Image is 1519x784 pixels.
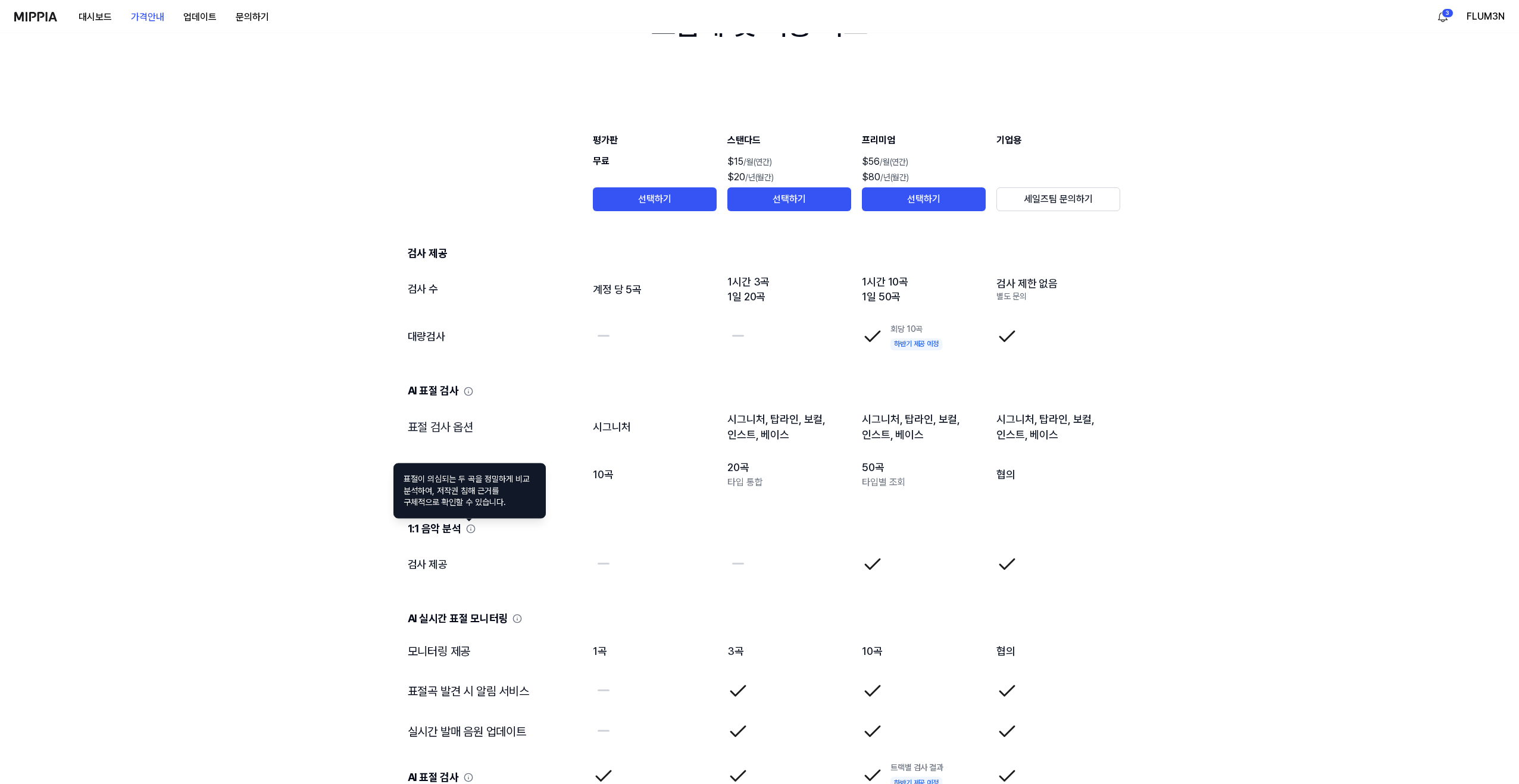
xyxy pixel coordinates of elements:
div: 기업용 [996,133,1120,148]
img: 알림 [1436,10,1450,24]
td: 3곡 [727,631,852,672]
td: 시그니처, 탑라인, 보컬, 인스트, 베이스 [727,403,852,451]
div: 회당 10곡 [890,324,942,335]
td: 표절곡 발견 시 알림 서비스 [398,671,583,711]
button: 선택하기 [862,187,986,211]
button: 선택하기 [593,187,717,211]
img: logo [14,12,57,21]
div: 1:1 음악 분석 [408,518,1121,540]
button: 알림3 [1433,7,1452,26]
span: 표절이 의심되는 두 곡을 정밀하게 비교 분석하여, 저작권 침해 근거를 구체적으로 확인할 수 있습니다. [404,473,536,509]
button: 대시보드 [69,5,121,29]
div: 3 [1442,8,1454,18]
div: 하반기 제공 예정 [890,338,942,350]
span: /월(연간) [880,157,908,167]
td: 1시간 3곡 1일 20곡 [727,265,852,313]
div: 타입 통합 [727,475,851,490]
td: 시그니처 [592,403,717,451]
td: 대량검사 [398,313,583,360]
button: 선택하기 [727,187,851,211]
td: 10곡 [861,631,986,672]
div: $56 [862,154,986,170]
div: 검사 제한 없음 [996,276,1120,291]
div: 스탠다드 [727,133,851,148]
div: 무료 [593,154,717,187]
td: 검사 제공 [398,223,1121,265]
td: 1곡 [592,631,717,672]
div: $80 [862,170,986,185]
button: 문의하기 [226,5,279,29]
td: 협의 [996,631,1121,672]
button: FLUM3N [1467,10,1505,24]
div: $20 [727,170,851,185]
div: AI 실시간 표절 모니터링 [408,607,1121,630]
a: 가격안내 [121,1,174,33]
div: AI 표절 검사 [408,380,1121,402]
div: $15 [727,154,851,170]
td: 실시간 발매 음원 업데이트 [398,711,583,752]
div: 프리미엄 [862,133,986,148]
td: 시그니처, 탑라인, 보컬, 인스트, 베이스 [996,403,1121,451]
td: 검사 수 [398,265,583,313]
div: 트랙별 검사 결과 [890,762,943,774]
button: 세일즈팀 문의하기 [996,187,1120,211]
td: 시그니처, 탑라인, 보컬, 인스트, 베이스 [861,403,986,451]
div: 별도 문의 [996,291,1120,303]
span: /년(월간) [880,173,909,182]
td: 협의 [996,451,1121,498]
td: 표절곡 리스트 수 [398,451,583,498]
td: 1시간 10곡 1일 50곡 [861,265,986,313]
button: 가격안내 [121,5,174,29]
button: 업데이트 [174,5,226,29]
div: 평가판 [593,133,717,148]
td: 계정 당 5곡 [592,265,717,313]
td: 검사 제공 [398,541,583,588]
div: 20곡 [727,460,851,475]
span: /년(월간) [745,173,774,182]
div: 타입별 조회 [862,475,986,490]
span: /월(연간) [743,157,772,167]
a: 세일즈팀 문의하기 [996,193,1120,205]
td: 10곡 [592,451,717,498]
td: 50곡 [861,451,986,498]
a: 업데이트 [174,1,226,33]
td: 모니터링 제공 [398,631,583,672]
td: 표절 검사 옵션 [398,403,583,451]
